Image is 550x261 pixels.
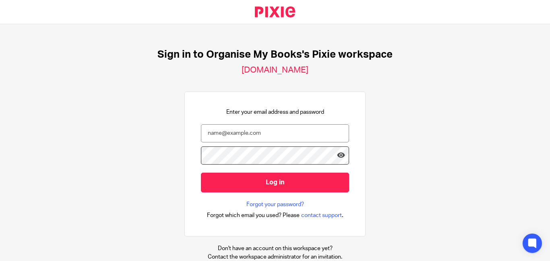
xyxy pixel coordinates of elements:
a: Forgot your password? [246,200,304,209]
div: . [207,211,343,220]
p: Enter your email address and password [226,108,324,116]
h1: Sign in to Organise My Books's Pixie workspace [157,48,393,61]
p: Contact the workspace administrator for an invitation. [208,253,342,261]
span: Forgot which email you used? Please [207,211,300,219]
p: Don't have an account on this workspace yet? [208,244,342,253]
input: Log in [201,173,349,192]
span: contact support [301,211,342,219]
h2: [DOMAIN_NAME] [242,65,308,75]
input: name@example.com [201,124,349,142]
